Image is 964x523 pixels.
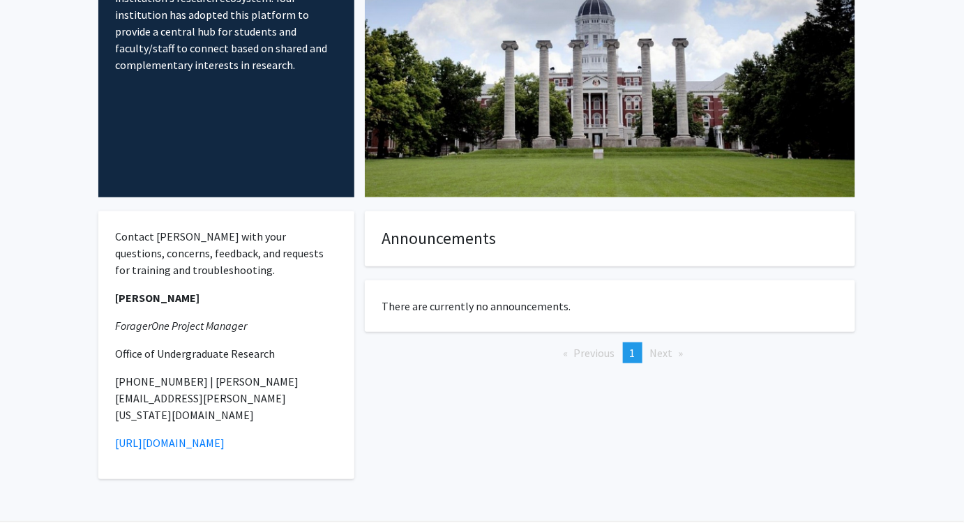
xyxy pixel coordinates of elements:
iframe: Chat [10,460,59,513]
p: [PHONE_NUMBER] | [PERSON_NAME][EMAIL_ADDRESS][PERSON_NAME][US_STATE][DOMAIN_NAME] [115,373,338,423]
p: There are currently no announcements. [382,298,838,314]
a: [URL][DOMAIN_NAME] [115,436,225,450]
span: Next [650,346,673,360]
span: 1 [630,346,635,360]
ul: Pagination [365,342,855,363]
strong: [PERSON_NAME] [115,291,199,305]
p: Contact [PERSON_NAME] with your questions, concerns, feedback, and requests for training and trou... [115,228,338,278]
em: ForagerOne Project Manager [115,319,247,333]
p: Office of Undergraduate Research [115,345,338,362]
span: Previous [574,346,615,360]
h4: Announcements [382,229,838,249]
